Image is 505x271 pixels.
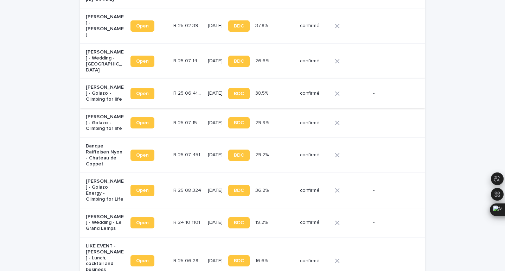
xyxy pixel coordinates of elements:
p: confirmé [300,188,329,194]
p: [DATE] [208,152,223,158]
p: confirmé [300,23,329,29]
a: Open [130,20,154,32]
span: BDC [234,59,244,64]
span: Open [136,153,149,158]
p: - [373,120,412,126]
a: BDC [228,185,250,196]
p: [DATE] [208,90,223,96]
p: R 25 07 1475 [173,57,204,64]
p: R 25 02 3949 [173,21,204,29]
tr: [PERSON_NAME] - [PERSON_NAME]OpenR 25 02 3949R 25 02 3949 [DATE]BDC37.8%37.8% confirmé- [80,8,425,44]
p: [PERSON_NAME] - Wedding - [GEOGRAPHIC_DATA] [86,49,125,73]
p: [DATE] [208,188,223,194]
p: 29.9% [255,119,270,126]
span: Open [136,59,149,64]
a: Open [130,150,154,161]
a: BDC [228,56,250,67]
p: - [373,23,412,29]
p: confirmé [300,120,329,126]
p: - [373,258,412,264]
span: Open [136,220,149,225]
p: - [373,58,412,64]
a: BDC [228,217,250,228]
span: Open [136,120,149,125]
span: Open [136,91,149,96]
p: - [373,220,412,226]
p: 29.2% [255,151,270,158]
p: Banque Raiffeisen Nyon - Chateau de Coppet [86,143,125,167]
p: - [373,152,412,158]
span: BDC [234,220,244,225]
tr: [PERSON_NAME] - Golazo - Climbing for lifeOpenR 25 06 4104R 25 06 4104 [DATE]BDC38.5%38.5% confirmé- [80,79,425,108]
span: BDC [234,24,244,29]
p: R 25 08 324 [173,186,203,194]
p: confirmé [300,90,329,96]
tr: Banque Raiffeisen Nyon - Chateau de CoppetOpenR 25 07 451R 25 07 451 [DATE]BDC29.2%29.2% confirmé- [80,138,425,173]
p: [DATE] [208,258,223,264]
p: - [373,188,412,194]
tr: [PERSON_NAME] - Golazo Energy - Climbing for LifeOpenR 25 08 324R 25 08 324 [DATE]BDC36.2%36.2% c... [80,173,425,208]
tr: [PERSON_NAME] - Wedding - Le Grand LempsOpenR 24 10 1101R 24 10 1101 [DATE]BDC19.2%19.2% confirmé- [80,208,425,237]
a: Open [130,255,154,266]
p: [DATE] [208,120,223,126]
p: 26.6% [255,57,270,64]
a: Open [130,217,154,228]
a: BDC [228,20,250,32]
a: Open [130,56,154,67]
tr: [PERSON_NAME] - Golazo - Climbing for lifeOpenR 25 07 1597R 25 07 1597 [DATE]BDC29.9%29.9% confirmé- [80,108,425,137]
span: Open [136,188,149,193]
p: confirmé [300,152,329,158]
a: Open [130,88,154,99]
p: confirmé [300,258,329,264]
span: BDC [234,188,244,193]
p: [DATE] [208,23,223,29]
a: BDC [228,88,250,99]
p: 37.8% [255,21,269,29]
a: BDC [228,150,250,161]
a: Open [130,185,154,196]
p: [DATE] [208,58,223,64]
span: Open [136,24,149,29]
p: [PERSON_NAME] - Golazo - Climbing for life [86,84,125,102]
span: BDC [234,120,244,125]
p: [PERSON_NAME] - Golazo Energy - Climbing for Life [86,178,125,202]
p: 19.2% [255,218,269,226]
span: BDC [234,153,244,158]
span: Open [136,258,149,263]
p: confirmé [300,220,329,226]
a: Open [130,117,154,128]
p: [PERSON_NAME] - Wedding - Le Grand Lemps [86,214,125,232]
span: BDC [234,258,244,263]
span: BDC [234,91,244,96]
a: BDC [228,255,250,266]
p: 36.2% [255,186,270,194]
p: R 25 07 451 [173,151,202,158]
p: R 25 06 2842 [173,257,204,264]
a: BDC [228,117,250,128]
p: 16.6% [255,257,269,264]
tr: [PERSON_NAME] - Wedding - [GEOGRAPHIC_DATA]OpenR 25 07 1475R 25 07 1475 [DATE]BDC26.6%26.6% confi... [80,44,425,79]
p: - [373,90,412,96]
p: R 25 07 1597 [173,119,204,126]
p: [PERSON_NAME] - [PERSON_NAME] [86,14,125,38]
p: 38.5% [255,89,270,96]
p: [DATE] [208,220,223,226]
p: R 24 10 1101 [173,218,202,226]
p: confirmé [300,58,329,64]
p: [PERSON_NAME] - Golazo - Climbing for life [86,114,125,132]
p: R 25 06 4104 [173,89,204,96]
